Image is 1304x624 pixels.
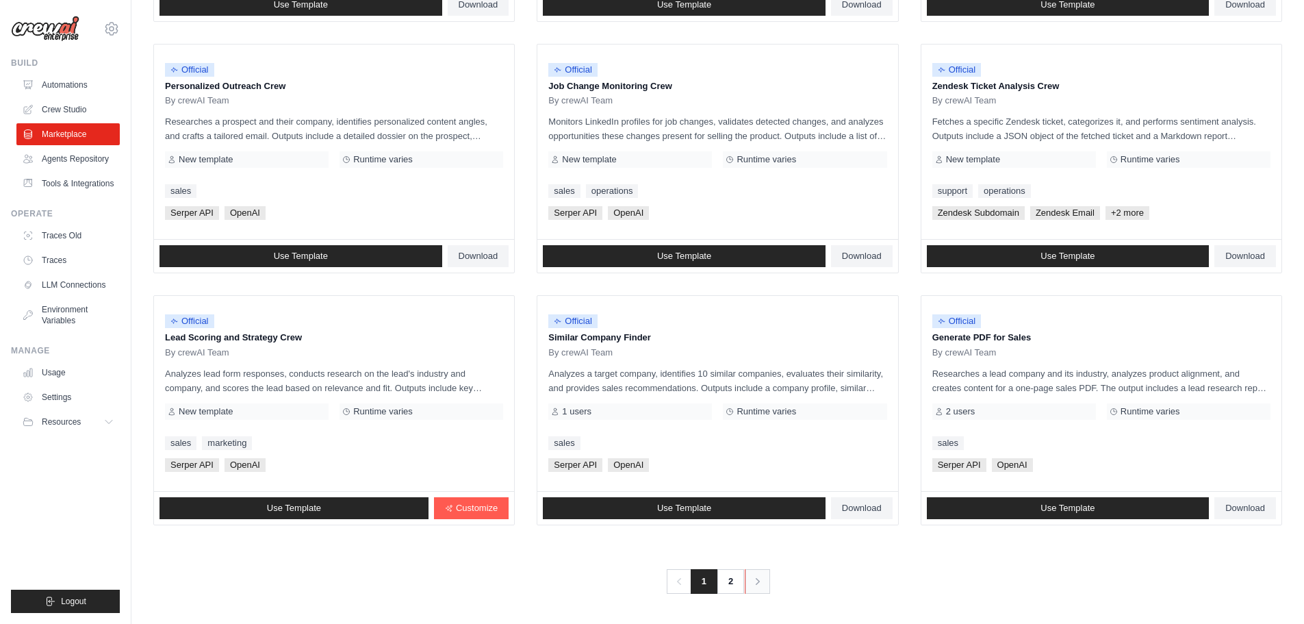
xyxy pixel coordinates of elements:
[717,569,744,594] a: 2
[353,406,413,417] span: Runtime varies
[1121,406,1180,417] span: Runtime varies
[932,366,1270,395] p: Researches a lead company and its industry, analyzes product alignment, and creates content for a...
[548,436,580,450] a: sales
[691,569,717,594] span: 1
[1105,206,1149,220] span: +2 more
[657,503,711,514] span: Use Template
[159,497,429,519] a: Use Template
[165,314,214,328] span: Official
[16,148,120,170] a: Agents Repository
[165,184,196,198] a: sales
[165,206,219,220] span: Serper API
[159,245,442,267] a: Use Template
[165,114,503,143] p: Researches a prospect and their company, identifies personalized content angles, and crafts a tai...
[586,184,639,198] a: operations
[165,63,214,77] span: Official
[932,347,997,358] span: By crewAI Team
[548,314,598,328] span: Official
[932,206,1025,220] span: Zendesk Subdomain
[1225,251,1265,262] span: Download
[16,386,120,408] a: Settings
[16,74,120,96] a: Automations
[165,95,229,106] span: By crewAI Team
[11,590,120,613] button: Logout
[179,406,233,417] span: New template
[165,436,196,450] a: sales
[16,274,120,296] a: LLM Connections
[16,173,120,195] a: Tools & Integrations
[548,114,886,143] p: Monitors LinkedIn profiles for job changes, validates detected changes, and analyzes opportunitie...
[165,331,503,345] p: Lead Scoring and Strategy Crew
[16,123,120,145] a: Marketplace
[456,503,498,514] span: Customize
[202,436,252,450] a: marketing
[543,497,826,519] a: Use Template
[831,245,893,267] a: Download
[932,79,1270,93] p: Zendesk Ticket Analysis Crew
[1040,503,1095,514] span: Use Template
[831,497,893,519] a: Download
[548,184,580,198] a: sales
[946,154,1000,165] span: New template
[548,95,613,106] span: By crewAI Team
[932,436,964,450] a: sales
[932,458,986,472] span: Serper API
[165,347,229,358] span: By crewAI Team
[1214,245,1276,267] a: Download
[932,95,997,106] span: By crewAI Team
[608,458,649,472] span: OpenAI
[548,347,613,358] span: By crewAI Team
[667,569,769,594] nav: Pagination
[16,362,120,384] a: Usage
[1214,497,1276,519] a: Download
[61,596,86,607] span: Logout
[179,154,233,165] span: New template
[548,63,598,77] span: Official
[165,458,219,472] span: Serper API
[434,497,509,519] a: Customize
[42,416,81,427] span: Resources
[11,16,79,42] img: Logo
[16,225,120,247] a: Traces Old
[16,99,120,121] a: Crew Studio
[165,79,503,93] p: Personalized Outreach Crew
[448,245,509,267] a: Download
[1030,206,1100,220] span: Zendesk Email
[459,251,498,262] span: Download
[11,208,120,219] div: Operate
[11,345,120,356] div: Manage
[842,503,882,514] span: Download
[225,206,266,220] span: OpenAI
[548,366,886,395] p: Analyzes a target company, identifies 10 similar companies, evaluates their similarity, and provi...
[16,411,120,433] button: Resources
[992,458,1033,472] span: OpenAI
[562,406,591,417] span: 1 users
[16,249,120,271] a: Traces
[11,58,120,68] div: Build
[978,184,1031,198] a: operations
[274,251,328,262] span: Use Template
[932,63,982,77] span: Official
[267,503,321,514] span: Use Template
[16,299,120,332] a: Environment Variables
[548,331,886,345] p: Similar Company Finder
[353,154,413,165] span: Runtime varies
[1121,154,1180,165] span: Runtime varies
[608,206,649,220] span: OpenAI
[932,114,1270,143] p: Fetches a specific Zendesk ticket, categorizes it, and performs sentiment analysis. Outputs inclu...
[932,184,973,198] a: support
[927,497,1210,519] a: Use Template
[543,245,826,267] a: Use Template
[932,314,982,328] span: Official
[946,406,975,417] span: 2 users
[1040,251,1095,262] span: Use Template
[165,366,503,395] p: Analyzes lead form responses, conducts research on the lead's industry and company, and scores th...
[737,406,796,417] span: Runtime varies
[548,458,602,472] span: Serper API
[548,79,886,93] p: Job Change Monitoring Crew
[657,251,711,262] span: Use Template
[1225,503,1265,514] span: Download
[927,245,1210,267] a: Use Template
[932,331,1270,345] p: Generate PDF for Sales
[842,251,882,262] span: Download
